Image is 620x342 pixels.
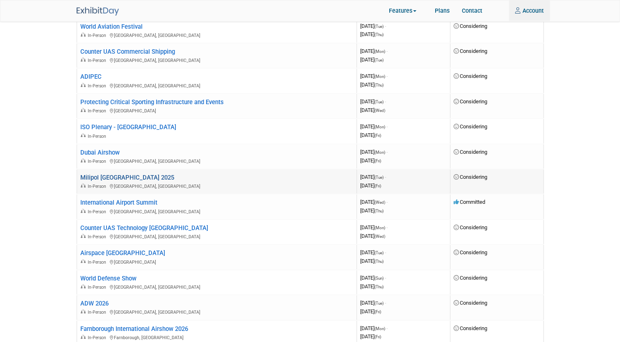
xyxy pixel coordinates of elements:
[375,259,384,264] span: (Thu)
[80,82,353,89] div: [GEOGRAPHIC_DATA], [GEOGRAPHIC_DATA]
[454,325,487,331] span: Considering
[88,134,109,139] span: In-Person
[360,174,386,180] span: [DATE]
[375,49,385,54] span: (Mon)
[88,209,109,214] span: In-Person
[81,259,86,263] img: In-Person Event
[386,149,388,155] span: -
[360,275,386,281] span: [DATE]
[360,23,386,29] span: [DATE]
[80,157,353,164] div: [GEOGRAPHIC_DATA], [GEOGRAPHIC_DATA]
[385,23,386,29] span: -
[88,159,109,164] span: In-Person
[80,149,120,156] a: Dubai Airshow
[375,184,381,188] span: (Fri)
[375,133,381,138] span: (Fri)
[454,123,487,130] span: Considering
[88,260,109,265] span: In-Person
[375,301,384,306] span: (Tue)
[386,224,388,230] span: -
[383,1,429,21] a: Features
[360,98,386,105] span: [DATE]
[360,123,388,130] span: [DATE]
[80,207,353,215] div: [GEOGRAPHIC_DATA], [GEOGRAPHIC_DATA]
[80,249,165,257] a: Airspace [GEOGRAPHIC_DATA]
[360,57,384,63] span: [DATE]
[88,335,109,340] span: In-Person
[81,234,86,238] img: In-Person Event
[81,183,86,187] img: In-Person Event
[454,275,487,281] span: Considering
[80,182,353,189] div: [GEOGRAPHIC_DATA], [GEOGRAPHIC_DATA]
[375,159,381,163] span: (Fri)
[81,309,86,313] img: In-Person Event
[360,199,388,205] span: [DATE]
[81,83,86,87] img: In-Person Event
[360,308,381,315] span: [DATE]
[375,74,385,79] span: (Mon)
[80,224,208,232] a: Counter UAS Technology [GEOGRAPHIC_DATA]
[375,226,385,230] span: (Mon)
[360,233,385,239] span: [DATE]
[454,23,487,29] span: Considering
[375,234,385,239] span: (Wed)
[454,149,487,155] span: Considering
[81,335,86,339] img: In-Person Event
[375,125,385,129] span: (Mon)
[88,108,109,114] span: In-Person
[81,108,86,112] img: In-Person Event
[385,275,386,281] span: -
[88,33,109,38] span: In-Person
[80,98,224,106] a: Protecting Critical Sporting Infrastructure and Events
[81,133,86,137] img: In-Person Event
[360,82,384,88] span: [DATE]
[375,175,384,180] span: (Tue)
[81,57,86,62] img: In-Person Event
[360,157,381,164] span: [DATE]
[80,123,176,131] a: ISO Plenary - [GEOGRAPHIC_DATA]
[385,300,386,306] span: -
[454,199,485,205] span: Committed
[454,48,487,54] span: Considering
[386,73,388,79] span: -
[454,98,487,105] span: Considering
[80,283,353,290] div: [GEOGRAPHIC_DATA], [GEOGRAPHIC_DATA]
[360,48,388,54] span: [DATE]
[360,149,388,155] span: [DATE]
[360,73,388,79] span: [DATE]
[81,32,86,36] img: In-Person Event
[375,83,384,87] span: (Thu)
[375,24,384,29] span: (Tue)
[386,199,388,205] span: -
[385,98,386,105] span: -
[385,249,386,255] span: -
[88,234,109,239] span: In-Person
[375,251,384,255] span: (Tue)
[375,200,385,205] span: (Wed)
[360,224,388,230] span: [DATE]
[386,48,388,54] span: -
[360,300,386,306] span: [DATE]
[454,249,487,255] span: Considering
[88,285,109,290] span: In-Person
[88,310,109,315] span: In-Person
[81,284,86,288] img: In-Person Event
[80,23,143,30] a: World Aviation Festival
[81,158,86,162] img: In-Person Event
[509,0,550,21] a: Account
[454,224,487,230] span: Considering
[80,300,109,307] a: ADW 2026
[80,107,353,114] div: [GEOGRAPHIC_DATA]
[360,132,381,138] span: [DATE]
[454,300,487,306] span: Considering
[360,207,384,214] span: [DATE]
[80,31,353,39] div: [GEOGRAPHIC_DATA], [GEOGRAPHIC_DATA]
[80,199,157,206] a: International Airport Summit
[375,100,384,104] span: (Tue)
[375,276,384,280] span: (Sun)
[80,56,353,64] div: [GEOGRAPHIC_DATA], [GEOGRAPHIC_DATA]
[360,325,388,331] span: [DATE]
[77,7,119,16] img: ExhibitDay
[375,335,381,339] span: (Fri)
[88,184,109,189] span: In-Person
